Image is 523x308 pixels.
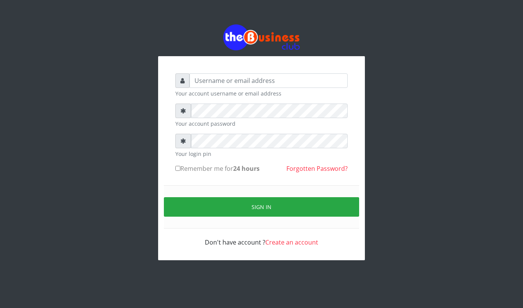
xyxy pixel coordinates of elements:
small: Your account username or email address [175,89,348,97]
button: Sign in [164,197,359,217]
small: Your account password [175,120,348,128]
b: 24 hours [233,164,260,173]
label: Remember me for [175,164,260,173]
small: Your login pin [175,150,348,158]
a: Create an account [265,238,318,246]
div: Don't have account ? [175,229,348,247]
a: Forgotten Password? [286,164,348,173]
input: Remember me for24 hours [175,166,180,171]
input: Username or email address [190,73,348,88]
